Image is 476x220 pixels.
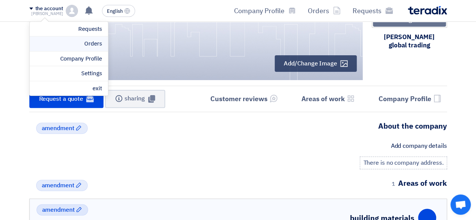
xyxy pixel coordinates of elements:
[36,25,102,33] a: Requests
[93,84,102,93] font: exit
[42,181,75,190] font: amendment
[125,94,145,103] font: sharing
[408,6,447,15] img: Teradix logo
[105,90,165,108] button: sharing
[66,5,78,17] img: profile_test.png
[210,94,268,104] font: Customer reviews
[36,69,102,78] a: Settings
[347,2,399,20] a: Requests
[450,194,471,215] div: Open chat
[39,94,84,103] font: Request a quote
[35,5,63,12] font: the account
[84,39,102,48] font: Orders
[234,6,284,16] font: Company Profile
[308,6,329,16] font: Orders
[384,32,435,50] font: [PERSON_NAME] global trading
[378,120,447,132] font: About the company
[29,90,103,108] a: Request a quote
[284,59,337,68] font: Add/Change Image
[353,6,382,16] font: Requests
[398,178,447,189] font: Areas of work
[363,158,443,167] font: There is no company address.
[42,205,75,214] font: amendment
[102,5,135,17] button: English
[392,180,395,188] font: 1
[78,25,102,33] font: Requests
[31,11,63,17] font: [PERSON_NAME]
[302,2,347,20] a: Orders
[81,69,102,77] font: Settings
[107,8,123,15] font: English
[379,94,431,104] font: Company Profile
[301,94,345,104] font: Areas of work
[60,55,102,63] font: Company Profile
[36,39,102,48] a: Orders
[391,141,447,150] font: Add company details
[42,124,75,133] font: amendment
